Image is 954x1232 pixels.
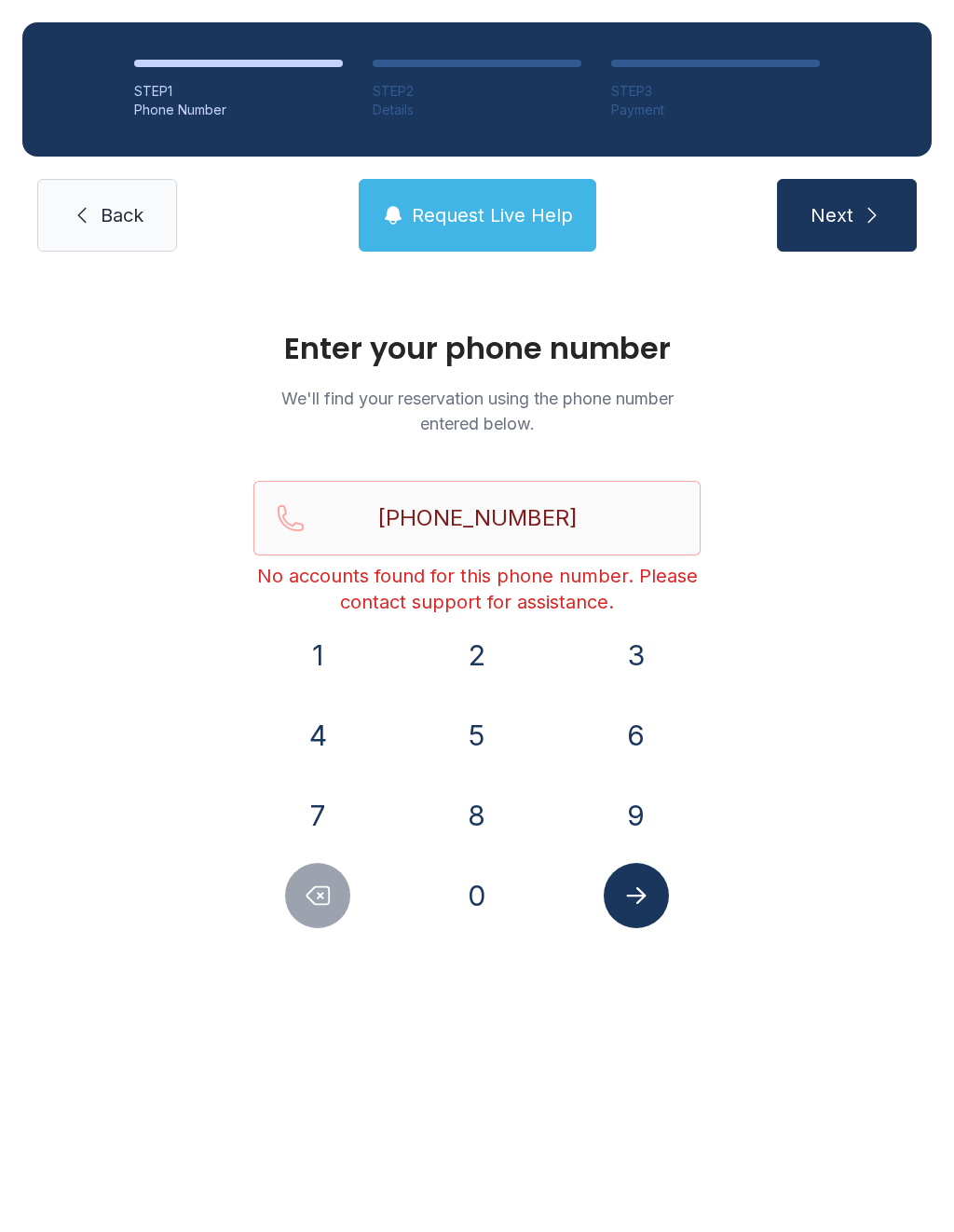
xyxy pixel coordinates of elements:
[444,623,510,688] button: 2
[444,703,510,768] button: 5
[285,863,350,928] button: Delete number
[253,481,701,555] input: Reservation phone number
[604,703,669,768] button: 6
[134,82,343,101] div: STEP 1
[373,82,581,101] div: STEP 2
[253,386,701,436] p: We'll find your reservation using the phone number entered below.
[134,101,343,119] div: Phone Number
[811,202,853,228] span: Next
[285,783,350,848] button: 7
[373,101,581,119] div: Details
[611,82,820,101] div: STEP 3
[604,623,669,688] button: 3
[604,783,669,848] button: 9
[253,563,701,615] div: No accounts found for this phone number. Please contact support for assistance.
[444,863,510,928] button: 0
[285,703,350,768] button: 4
[604,863,669,928] button: Submit lookup form
[101,202,143,228] span: Back
[611,101,820,119] div: Payment
[253,334,701,363] h1: Enter your phone number
[444,783,510,848] button: 8
[412,202,573,228] span: Request Live Help
[285,623,350,688] button: 1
